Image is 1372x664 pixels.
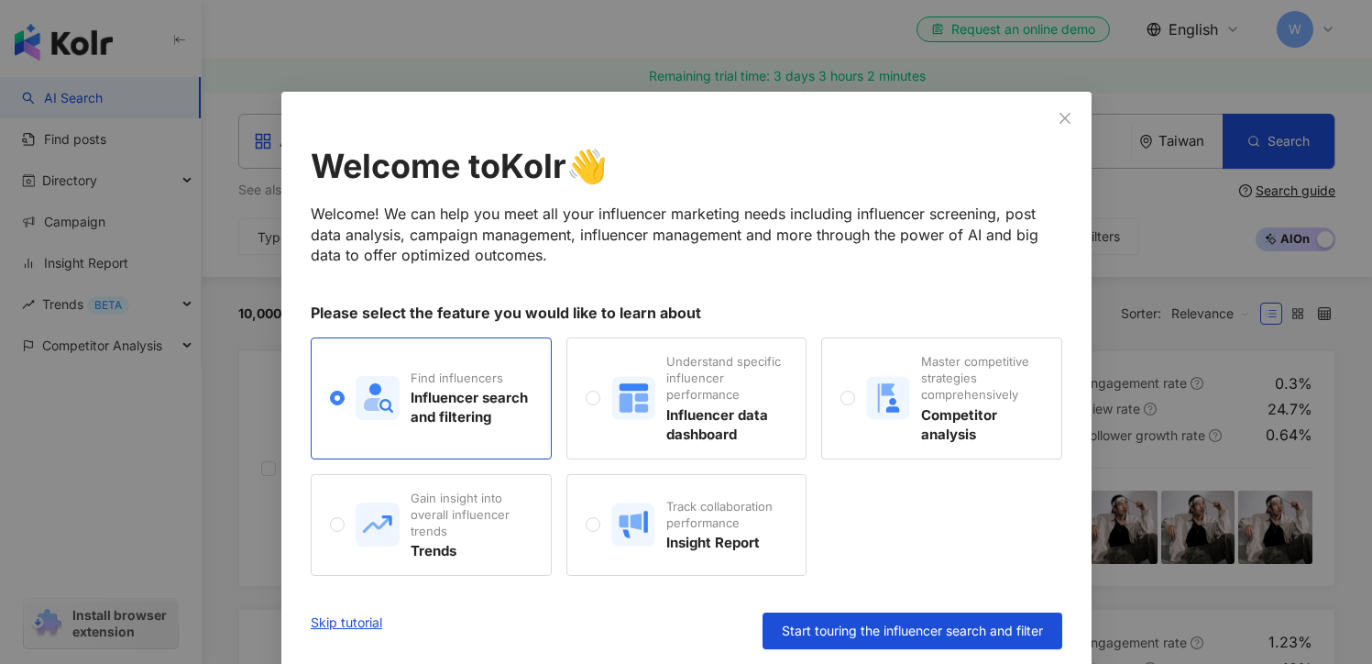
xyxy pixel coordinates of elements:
[921,353,1042,404] div: Master competitive strategies comprehensively
[921,405,1042,444] div: Competitor analysis
[1058,111,1072,126] span: close
[782,624,1043,638] span: Start touring the influencer search and filter
[311,143,1062,189] div: Welcome to Kolr 👋
[665,533,786,552] div: Insight Report
[411,388,532,426] div: Influencer search and filtering
[411,490,532,540] div: Gain insight into overall influencer trends
[665,353,786,404] div: Understand specific influencer performance
[763,613,1062,649] button: Start touring the influencer search and filter
[411,370,532,386] div: Find influencers
[1047,100,1083,137] button: Close
[411,541,532,560] div: Trends
[311,204,1062,265] div: Welcome! We can help you meet all your influencer marketing needs including influencer screening,...
[311,613,382,649] a: Skip tutorial
[311,303,1062,323] div: Please select the feature you would like to learn about
[665,498,786,531] div: Track collaboration performance
[665,405,786,444] div: Influencer data dashboard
